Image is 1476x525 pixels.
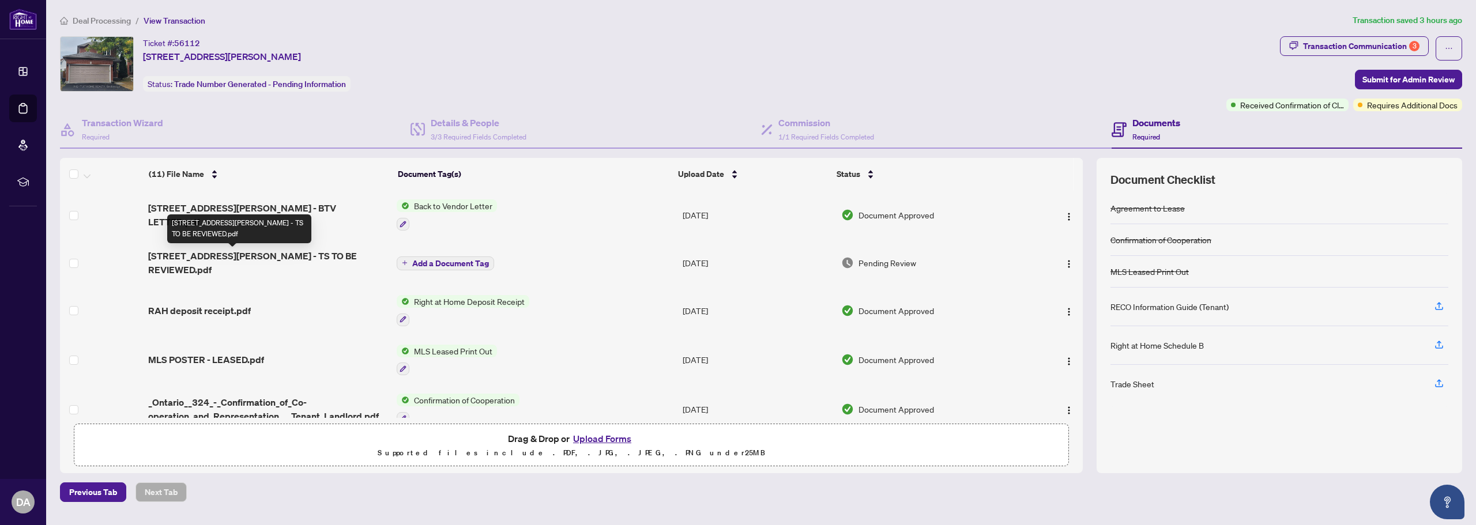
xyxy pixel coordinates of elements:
[409,345,497,357] span: MLS Leased Print Out
[1367,99,1458,111] span: Requires Additional Docs
[174,38,200,48] span: 56112
[397,295,409,308] img: Status Icon
[397,345,409,357] img: Status Icon
[859,209,934,221] span: Document Approved
[1303,37,1419,55] div: Transaction Communication
[1110,172,1215,188] span: Document Checklist
[1409,41,1419,51] div: 3
[1110,202,1185,214] div: Agreement to Lease
[148,201,387,229] span: [STREET_ADDRESS][PERSON_NAME] - BTV LETTER.pdf
[1280,36,1429,56] button: Transaction Communication3
[678,240,836,286] td: [DATE]
[143,36,200,50] div: Ticket #:
[397,255,494,270] button: Add a Document Tag
[74,424,1068,467] span: Drag & Drop orUpload FormsSupported files include .PDF, .JPG, .JPEG, .PNG under25MB
[148,395,387,423] span: _Ontario__324_-_Confirmation_of_Co-operation_and_Representation___Tenant_Landlord.pdf
[1132,133,1160,141] span: Required
[82,133,110,141] span: Required
[431,116,526,130] h4: Details & People
[148,249,387,277] span: [STREET_ADDRESS][PERSON_NAME] - TS TO BE REVIEWED.pdf
[859,403,934,416] span: Document Approved
[1060,350,1078,369] button: Logo
[1064,259,1074,269] img: Logo
[1110,377,1154,390] div: Trade Sheet
[1110,265,1189,278] div: MLS Leased Print Out
[1110,233,1211,246] div: Confirmation of Cooperation
[81,446,1061,460] p: Supported files include .PDF, .JPG, .JPEG, .PNG under 25 MB
[60,17,68,25] span: home
[673,158,832,190] th: Upload Date
[1064,212,1074,221] img: Logo
[1060,301,1078,320] button: Logo
[82,116,163,130] h4: Transaction Wizard
[859,353,934,366] span: Document Approved
[678,286,836,335] td: [DATE]
[841,304,854,317] img: Document Status
[1064,307,1074,316] img: Logo
[832,158,1025,190] th: Status
[778,116,874,130] h4: Commission
[1362,70,1455,89] span: Submit for Admin Review
[1430,485,1464,519] button: Open asap
[1355,70,1462,89] button: Submit for Admin Review
[841,256,854,269] img: Document Status
[841,209,854,221] img: Document Status
[1445,44,1453,52] span: ellipsis
[397,295,529,326] button: Status IconRight at Home Deposit Receipt
[409,199,497,212] span: Back to Vendor Letter
[409,295,529,308] span: Right at Home Deposit Receipt
[60,482,126,502] button: Previous Tab
[16,494,31,510] span: DA
[61,37,133,91] img: IMG-X12424093_1.jpg
[1064,357,1074,366] img: Logo
[837,168,860,180] span: Status
[1132,116,1180,130] h4: Documents
[397,199,497,231] button: Status IconBack to Vendor Letter
[859,304,934,317] span: Document Approved
[69,483,117,501] span: Previous Tab
[135,14,139,27] li: /
[1110,339,1204,352] div: Right at Home Schedule B
[397,256,494,270] button: Add a Document Tag
[148,353,264,367] span: MLS POSTER - LEASED.pdf
[678,384,836,434] td: [DATE]
[9,9,37,30] img: logo
[397,394,409,406] img: Status Icon
[397,199,409,212] img: Status Icon
[1060,400,1078,418] button: Logo
[570,431,635,446] button: Upload Forms
[678,168,724,180] span: Upload Date
[143,50,301,63] span: [STREET_ADDRESS][PERSON_NAME]
[431,133,526,141] span: 3/3 Required Fields Completed
[841,403,854,416] img: Document Status
[1064,406,1074,415] img: Logo
[859,256,916,269] span: Pending Review
[678,335,836,385] td: [DATE]
[678,190,836,240] td: [DATE]
[778,133,874,141] span: 1/1 Required Fields Completed
[397,394,519,425] button: Status IconConfirmation of Cooperation
[1060,254,1078,272] button: Logo
[144,158,394,190] th: (11) File Name
[1240,99,1344,111] span: Received Confirmation of Closing
[148,304,251,318] span: RAH deposit receipt.pdf
[149,168,204,180] span: (11) File Name
[144,16,205,26] span: View Transaction
[167,214,311,243] div: [STREET_ADDRESS][PERSON_NAME] - TS TO BE REVIEWED.pdf
[73,16,131,26] span: Deal Processing
[397,345,497,376] button: Status IconMLS Leased Print Out
[508,431,635,446] span: Drag & Drop or
[402,260,408,266] span: plus
[174,79,346,89] span: Trade Number Generated - Pending Information
[412,259,489,267] span: Add a Document Tag
[1353,14,1462,27] article: Transaction saved 3 hours ago
[393,158,673,190] th: Document Tag(s)
[409,394,519,406] span: Confirmation of Cooperation
[135,482,187,502] button: Next Tab
[1110,300,1229,313] div: RECO Information Guide (Tenant)
[841,353,854,366] img: Document Status
[1060,206,1078,224] button: Logo
[143,76,351,92] div: Status:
